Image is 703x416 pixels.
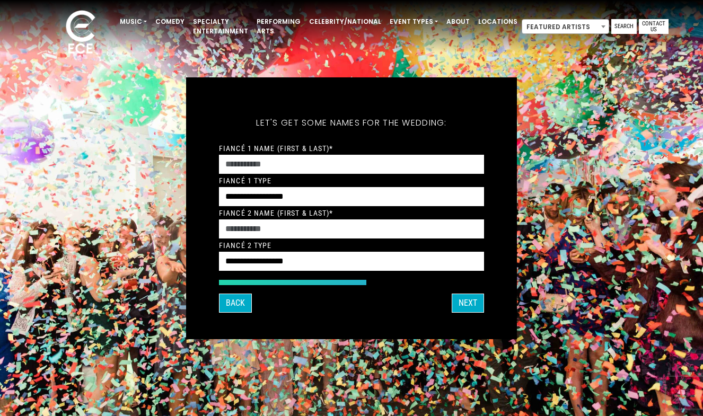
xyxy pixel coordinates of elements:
[219,294,252,313] button: Back
[385,13,442,31] a: Event Types
[639,19,669,34] a: Contact Us
[219,241,272,250] label: Fiancé 2 Type
[611,19,637,34] a: Search
[219,176,272,185] label: Fiancé 1 Type
[252,13,305,40] a: Performing Arts
[305,13,385,31] a: Celebrity/National
[219,208,333,218] label: Fiancé 2 Name (First & Last)*
[189,13,252,40] a: Specialty Entertainment
[54,7,107,59] img: ece_new_logo_whitev2-1.png
[219,144,333,153] label: Fiancé 1 Name (First & Last)*
[522,19,609,34] span: Featured Artists
[442,13,474,31] a: About
[452,294,484,313] button: Next
[219,104,484,142] h5: Let's get some names for the wedding:
[151,13,189,31] a: Comedy
[522,20,609,34] span: Featured Artists
[474,13,522,31] a: Locations
[116,13,151,31] a: Music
